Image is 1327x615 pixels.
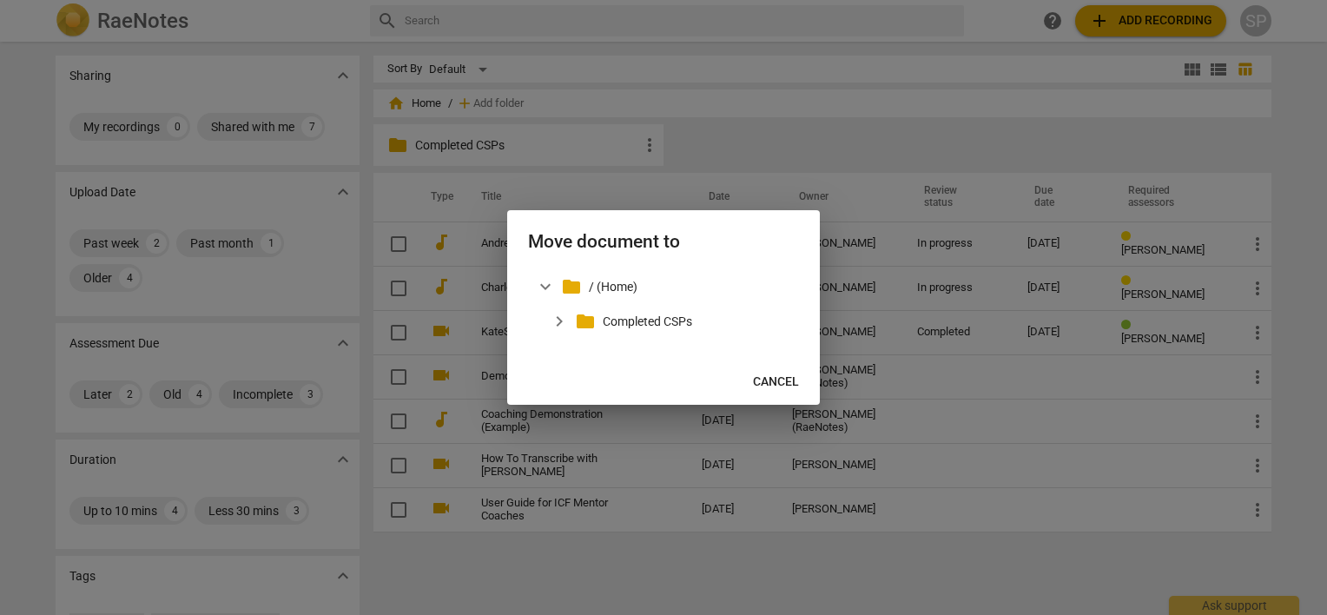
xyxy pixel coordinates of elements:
[589,278,792,296] p: / (Home)
[561,276,582,297] span: folder
[753,374,799,391] span: Cancel
[739,367,813,398] button: Cancel
[603,313,792,331] p: Completed CSPs
[535,276,556,297] span: expand_more
[528,231,799,253] h2: Move document to
[549,311,570,332] span: expand_more
[575,311,596,332] span: folder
